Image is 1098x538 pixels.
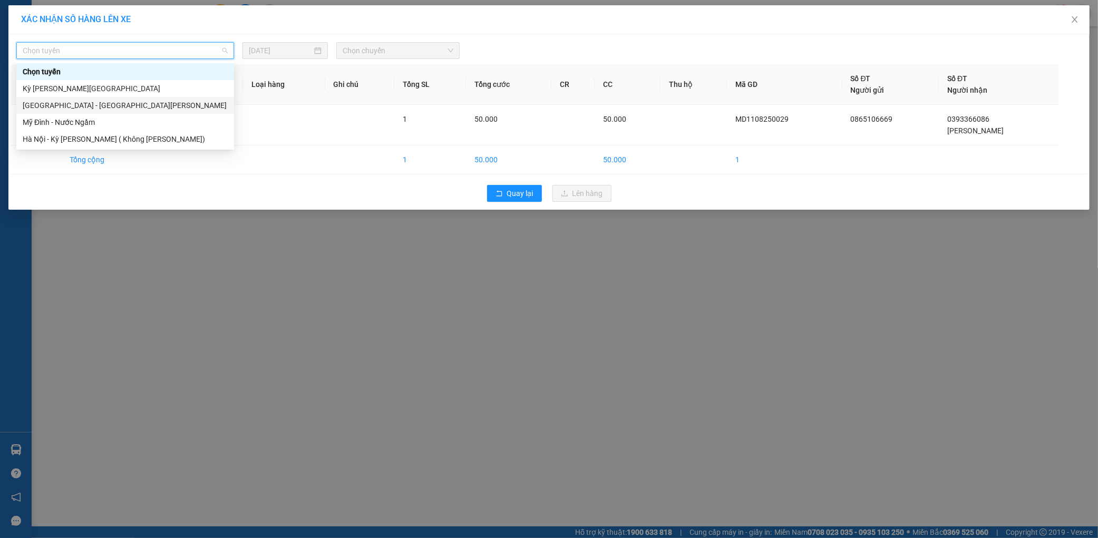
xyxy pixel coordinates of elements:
[947,86,987,94] span: Người nhận
[851,74,871,83] span: Số ĐT
[595,64,660,105] th: CC
[11,105,61,145] td: 1
[23,116,228,128] div: Mỹ Đình - Nước Ngầm
[851,86,885,94] span: Người gửi
[466,145,551,174] td: 50.000
[947,74,967,83] span: Số ĐT
[16,114,234,131] div: Mỹ Đình - Nước Ngầm
[1060,5,1090,35] button: Close
[403,115,407,123] span: 1
[243,64,325,105] th: Loại hàng
[947,126,1004,135] span: [PERSON_NAME]
[325,64,394,105] th: Ghi chú
[595,145,660,174] td: 50.000
[495,190,503,198] span: rollback
[474,115,498,123] span: 50.000
[394,64,466,105] th: Tổng SL
[23,133,228,145] div: Hà Nội - Kỳ [PERSON_NAME] ( Không [PERSON_NAME])
[110,62,189,84] div: Nhận: Văn phòng Kỳ [PERSON_NAME]
[21,14,131,24] span: XÁC NHẬN SỐ HÀNG LÊN XE
[727,64,842,105] th: Mã GD
[8,62,105,84] div: Gửi: VP [GEOGRAPHIC_DATA]
[735,115,789,123] span: MD1108250029
[947,115,989,123] span: 0393366086
[851,115,893,123] span: 0865106669
[552,185,611,202] button: uploadLên hàng
[394,145,466,174] td: 1
[16,80,234,97] div: Kỳ Anh - Hà Nội
[23,43,228,58] span: Chọn tuyến
[466,64,551,105] th: Tổng cước
[23,83,228,94] div: Kỳ [PERSON_NAME][GEOGRAPHIC_DATA]
[603,115,626,123] span: 50.000
[1071,15,1079,24] span: close
[16,131,234,148] div: Hà Nội - Kỳ Anh ( Không sử dụng)
[551,64,595,105] th: CR
[487,185,542,202] button: rollbackQuay lại
[507,188,533,199] span: Quay lại
[249,45,313,56] input: 11/08/2025
[23,100,228,111] div: [GEOGRAPHIC_DATA] - [GEOGRAPHIC_DATA][PERSON_NAME]
[23,66,228,77] div: Chọn tuyến
[62,44,134,56] text: MD1108250029
[16,97,234,114] div: Hà Nội - Kỳ Anh
[16,63,234,80] div: Chọn tuyến
[727,145,842,174] td: 1
[61,145,146,174] td: Tổng cộng
[11,64,61,105] th: STT
[660,64,727,105] th: Thu hộ
[343,43,453,58] span: Chọn chuyến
